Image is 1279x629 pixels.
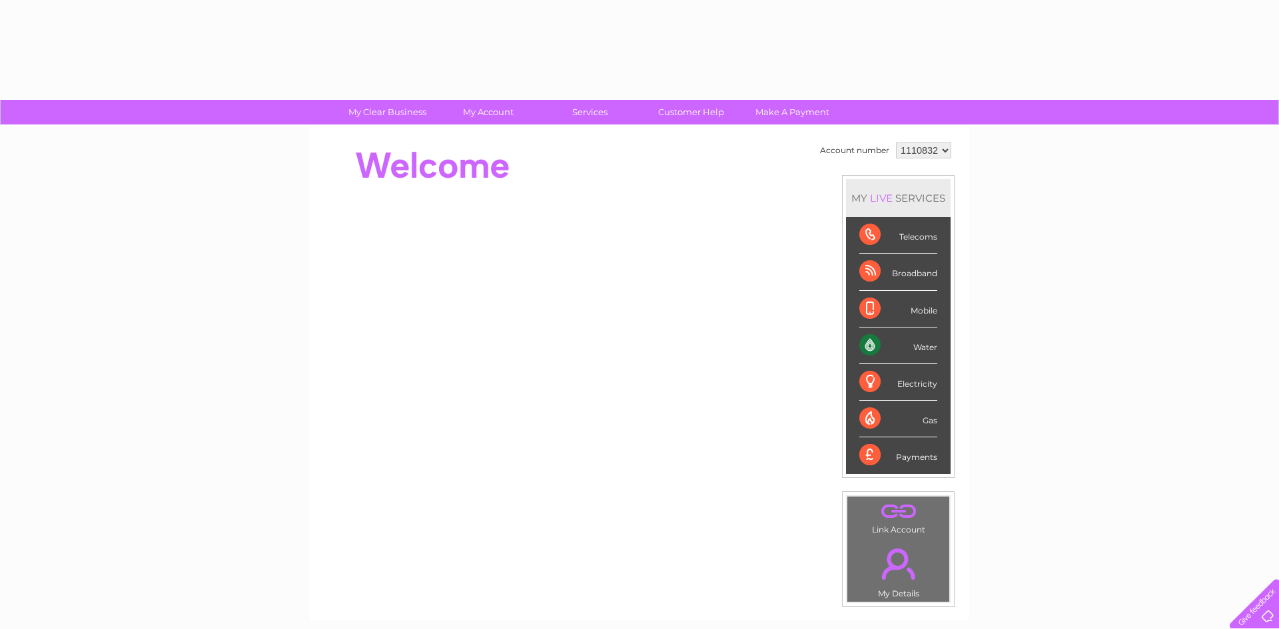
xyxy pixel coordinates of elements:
[859,291,937,327] div: Mobile
[434,100,544,124] a: My Account
[846,179,951,217] div: MY SERVICES
[332,100,442,124] a: My Clear Business
[859,437,937,473] div: Payments
[859,217,937,254] div: Telecoms
[817,139,893,162] td: Account number
[859,364,937,401] div: Electricity
[847,537,950,602] td: My Details
[535,100,645,124] a: Services
[737,100,847,124] a: Make A Payment
[859,254,937,290] div: Broadband
[867,192,895,204] div: LIVE
[847,496,950,538] td: Link Account
[851,540,946,587] a: .
[636,100,746,124] a: Customer Help
[859,401,937,437] div: Gas
[851,500,946,523] a: .
[859,327,937,364] div: Water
